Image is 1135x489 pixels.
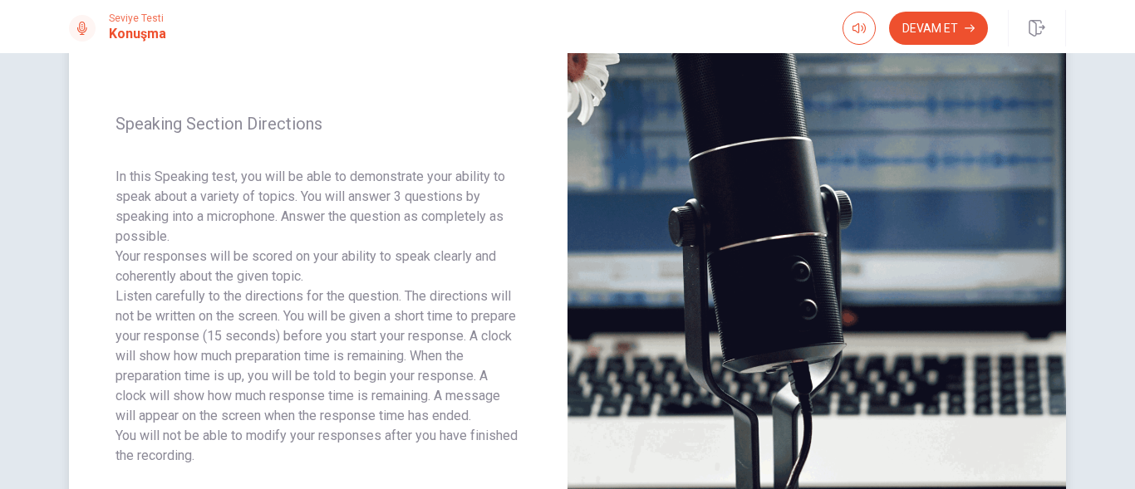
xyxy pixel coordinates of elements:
[115,426,521,466] p: You will not be able to modify your responses after you have finished the recording.
[109,12,166,24] span: Seviye Testi
[115,247,521,286] p: Your responses will be scored on your ability to speak clearly and coherently about the given topic.
[115,167,521,247] p: In this Speaking test, you will be able to demonstrate your ability to speak about a variety of t...
[115,286,521,426] p: Listen carefully to the directions for the question. The directions will not be written on the sc...
[889,12,988,45] button: Devam Et
[109,24,166,44] h1: Konuşma
[115,114,521,134] span: Speaking Section Directions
